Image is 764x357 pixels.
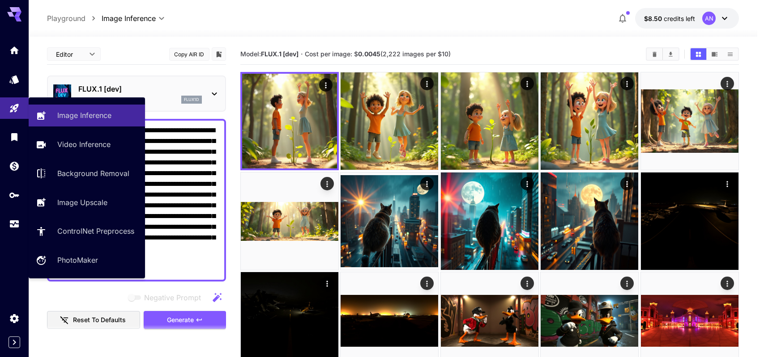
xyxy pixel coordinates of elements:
div: Actions [621,277,634,290]
a: PhotoMaker [29,249,145,271]
div: Actions [421,277,434,290]
span: Negative Prompt [144,292,201,303]
b: 0.0045 [358,50,380,58]
div: Actions [421,177,434,190]
img: 2Q== [541,172,638,270]
div: Actions [320,277,334,290]
div: Home [9,45,20,56]
p: Playground [47,13,85,24]
img: 9k= [341,72,438,170]
div: Actions [721,177,734,190]
div: Clear ImagesDownload All [646,47,679,61]
p: · [301,49,303,59]
a: Image Inference [29,105,145,126]
img: 9k= [341,172,438,270]
span: Image Inference [102,13,156,24]
div: Actions [320,177,334,190]
img: 2Q== [242,74,337,168]
span: Editor [56,50,84,59]
p: Background Removal [57,168,129,179]
img: 9k= [641,172,738,270]
button: Show images in grid view [691,48,706,60]
div: $8.50282 [644,14,695,23]
div: Actions [319,78,333,92]
button: Show images in list view [722,48,738,60]
div: Actions [621,177,634,190]
button: Expand sidebar [9,336,20,348]
div: Settings [9,313,20,324]
span: Negative prompts are not compatible with the selected model. [126,292,208,303]
div: Actions [721,277,734,290]
button: Add to library [215,49,223,59]
div: Library [9,131,20,143]
span: credits left [664,15,695,22]
button: Reset to defaults [47,311,140,329]
a: ControlNet Preprocess [29,220,145,242]
div: Usage [9,218,20,230]
img: Z [541,72,638,170]
a: Image Upscale [29,191,145,213]
div: AN [702,12,716,25]
div: Models [9,74,20,85]
div: Actions [521,77,534,90]
a: Video Inference [29,134,145,155]
div: Actions [421,77,434,90]
button: Show images in video view [707,48,722,60]
div: Actions [721,77,734,90]
b: FLUX.1 [dev] [261,50,299,58]
p: PhotoMaker [57,255,98,265]
div: Wallet [9,160,20,172]
img: 2Q== [641,72,738,170]
p: flux1d [184,97,199,103]
p: Image Upscale [57,197,107,208]
nav: breadcrumb [47,13,102,24]
div: Playground [9,103,20,114]
span: $8.50 [644,15,664,22]
p: Video Inference [57,139,111,150]
a: Background Removal [29,163,145,185]
button: $8.50282 [635,8,739,29]
p: Image Inference [57,110,111,121]
span: Cost per image: $ (2,222 images per $10) [305,50,451,58]
img: 9k= [241,172,338,270]
div: Actions [621,77,634,90]
button: Download All [663,48,679,60]
div: Show images in grid viewShow images in video viewShow images in list view [690,47,739,61]
button: Clear Images [647,48,662,60]
div: API Keys [9,189,20,201]
div: Actions [521,277,534,290]
p: FLUX.1 [dev] [78,84,202,94]
div: Actions [521,177,534,190]
img: 2Q== [441,72,538,170]
span: Model: [240,50,299,58]
button: Copy AIR ID [169,48,209,61]
img: 2Q== [441,172,538,270]
p: ControlNet Preprocess [57,226,134,236]
span: Generate [167,315,194,326]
